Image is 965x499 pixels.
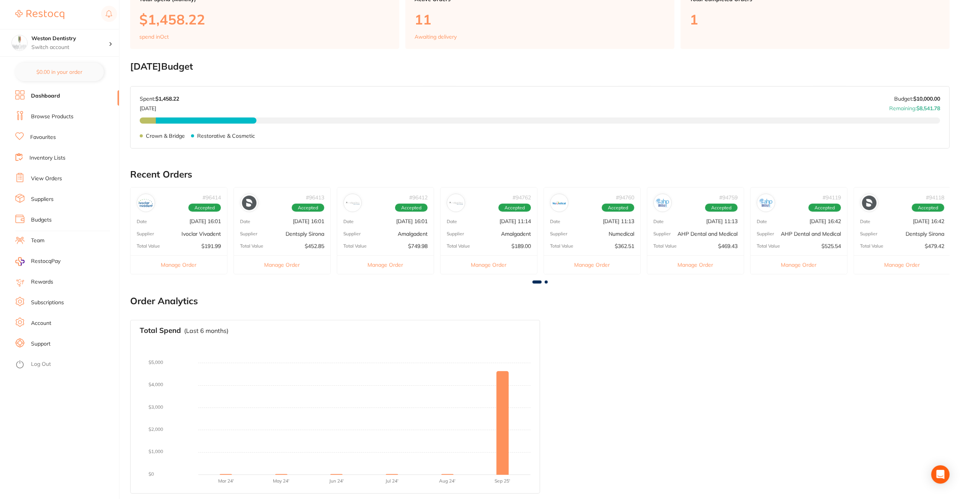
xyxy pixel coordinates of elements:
p: Date [860,219,870,224]
p: Restorative & Cosmetic [197,133,255,139]
p: Total Value [860,243,883,249]
img: Amalgadent [345,196,360,210]
span: Accepted [808,204,841,212]
span: Accepted [498,204,531,212]
img: Amalgadent [449,196,463,210]
p: [DATE] 16:42 [810,218,841,224]
p: Supplier [757,231,774,236]
p: Spent: [140,96,179,102]
img: Numedical [552,196,567,210]
p: $452.85 [305,243,324,249]
p: Ivoclar Vivadent [181,231,221,237]
a: Support [31,340,51,348]
span: Accepted [292,204,324,212]
p: $189.00 [511,243,531,249]
p: Supplier [550,231,567,236]
a: RestocqPay [15,257,60,266]
p: # 94760 [616,194,634,201]
p: $191.99 [201,243,221,249]
button: $0.00 in your order [15,63,104,81]
a: Account [31,320,51,327]
span: Accepted [602,204,634,212]
p: [DATE] 11:13 [603,218,634,224]
p: Total Value [137,243,160,249]
p: Numedical [609,231,634,237]
img: Restocq Logo [15,10,64,19]
p: Dentsply Sirona [906,231,944,237]
button: Manage Order [647,255,744,274]
button: Log Out [15,359,117,371]
button: Manage Order [751,255,847,274]
p: Supplier [343,231,361,236]
p: Remaining: [889,102,940,111]
p: Amalgadent [501,231,531,237]
p: Total Value [550,243,573,249]
h2: Recent Orders [130,169,950,180]
p: # 94119 [823,194,841,201]
strong: $10,000.00 [913,95,940,102]
p: AHP Dental and Medical [678,231,738,237]
p: [DATE] 11:14 [500,218,531,224]
p: Supplier [447,231,464,236]
img: Weston Dentistry [12,35,27,51]
a: Inventory Lists [29,154,65,162]
h2: [DATE] Budget [130,61,950,72]
p: Date [550,219,560,224]
button: Manage Order [337,255,434,274]
p: # 96414 [202,194,221,201]
a: Dashboard [31,92,60,100]
p: Total Value [240,243,263,249]
p: Total Value [653,243,677,249]
a: Subscriptions [31,299,64,307]
p: [DATE] 16:01 [189,218,221,224]
p: Date [240,219,250,224]
a: Budgets [31,216,52,224]
strong: $8,541.78 [916,105,940,112]
div: Open Intercom Messenger [931,465,950,484]
span: Accepted [395,204,428,212]
img: Ivoclar Vivadent [139,196,153,210]
p: $749.98 [408,243,428,249]
h4: Weston Dentistry [31,35,109,42]
p: $469.43 [718,243,738,249]
p: [DATE] [140,102,179,111]
p: # 94118 [926,194,944,201]
p: (Last 6 months) [184,327,229,334]
p: [DATE] 16:01 [293,218,324,224]
p: Amalgadent [398,231,428,237]
span: Accepted [912,204,944,212]
img: RestocqPay [15,257,24,266]
p: [DATE] 11:13 [706,218,738,224]
p: Crown & Bridge [146,133,185,139]
p: # 94762 [513,194,531,201]
button: Manage Order [234,255,330,274]
p: Date [447,219,457,224]
img: Dentsply Sirona [242,196,256,210]
p: # 96412 [409,194,428,201]
img: AHP Dental and Medical [759,196,773,210]
p: # 94759 [719,194,738,201]
span: Accepted [188,204,221,212]
p: Total Value [757,243,780,249]
p: $1,458.22 [139,11,390,27]
p: Switch account [31,44,109,51]
img: Dentsply Sirona [862,196,877,210]
p: Total Value [343,243,367,249]
h2: Order Analytics [130,296,950,307]
p: [DATE] 16:01 [396,218,428,224]
p: Date [343,219,354,224]
p: Dentsply Sirona [286,231,324,237]
a: View Orders [31,175,62,183]
strong: $1,458.22 [155,95,179,102]
p: Budget: [894,96,940,102]
p: $525.54 [821,243,841,249]
a: Browse Products [31,113,73,121]
p: Total Value [447,243,470,249]
p: # 96413 [306,194,324,201]
a: Restocq Logo [15,6,64,23]
p: [DATE] 16:42 [913,218,944,224]
a: Log Out [31,360,51,368]
p: 11 [415,11,665,27]
p: Date [137,219,147,224]
p: Date [757,219,767,224]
